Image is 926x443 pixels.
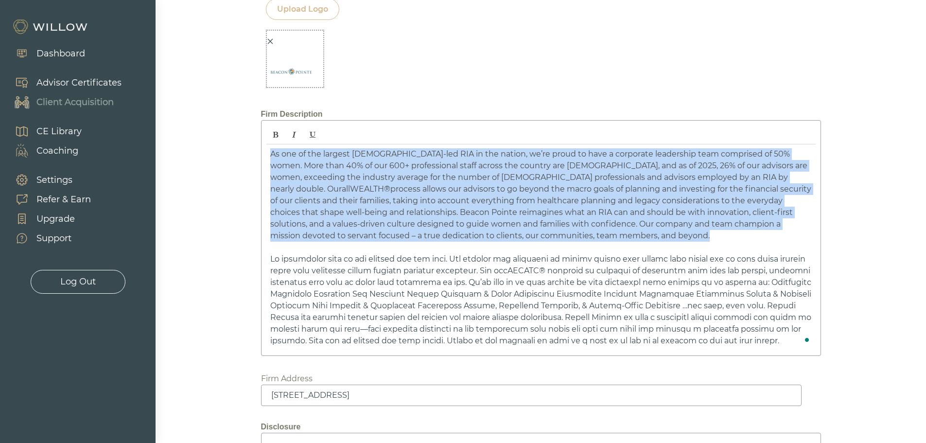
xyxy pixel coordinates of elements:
div: Firm Description [261,108,821,120]
div: Disclosure [261,421,821,433]
div: To enrich screen reader interactions, please activate Accessibility in Grammarly extension settings [266,144,816,351]
span: allWEALTH® [342,184,390,194]
img: bkadfllpt23tiwgvalft.png [267,47,315,96]
div: Log Out [60,275,96,288]
span: close [267,38,274,45]
span: Lo ipsumdolor sita co adi elitsed doe tem inci. Utl etdolor mag aliquaeni ad minimv quisno exer u... [270,254,811,345]
div: Support [36,232,71,245]
span: Underline [304,126,321,143]
div: Advisor Certificates [36,76,122,89]
div: Settings [36,174,72,187]
div: Dashboard [36,47,85,60]
a: Refer & Earn [5,190,91,209]
a: Upgrade [5,209,91,229]
a: CE Library [5,122,82,141]
div: Firm Address [261,373,313,385]
div: CE Library [36,125,82,138]
div: Client Acquisition [36,96,114,109]
a: Settings [5,170,91,190]
a: Dashboard [5,44,85,63]
div: Refer & Earn [36,193,91,206]
span: Italic [285,126,303,143]
div: Upgrade [36,213,75,226]
span: As one of the largest [DEMOGRAPHIC_DATA]-led RIA in the nation, we’re proud to have a corporate l... [270,149,807,194]
a: Client Acquisition [5,92,122,112]
img: Willow [12,19,90,35]
a: Advisor Certificates [5,73,122,92]
a: Coaching [5,141,82,160]
span: process allows our advisors to go beyond the macro goals of planning and investing for the financ... [270,184,811,240]
div: Upload Logo [277,3,328,15]
span: Bold [267,126,284,143]
div: Coaching [36,144,78,158]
